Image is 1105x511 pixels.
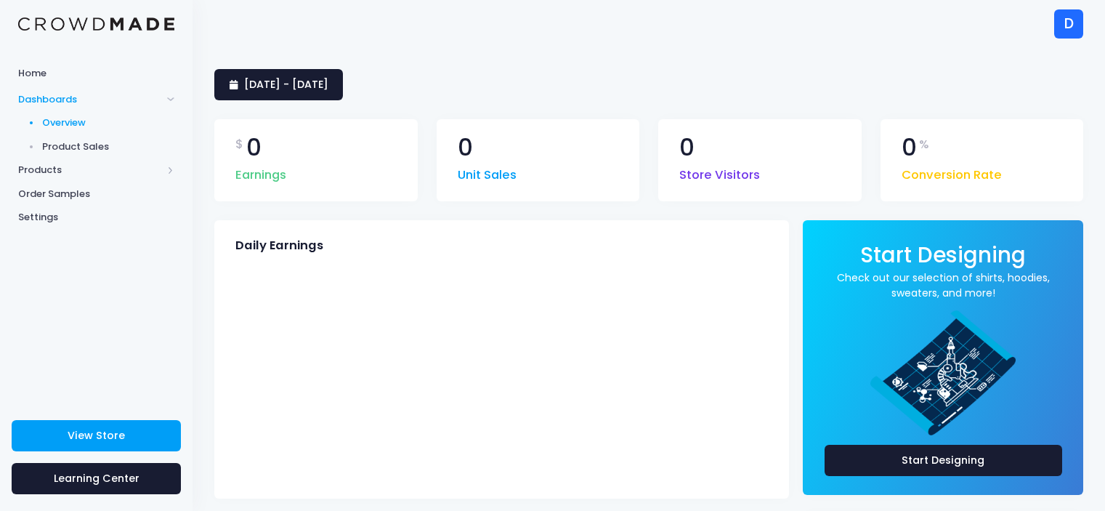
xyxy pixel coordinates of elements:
[42,116,175,130] span: Overview
[18,210,174,225] span: Settings
[18,17,174,31] img: Logo
[679,136,695,160] span: 0
[679,159,760,185] span: Store Visitors
[825,445,1062,476] a: Start Designing
[18,187,174,201] span: Order Samples
[12,463,181,494] a: Learning Center
[860,240,1026,270] span: Start Designing
[12,420,181,451] a: View Store
[244,77,328,92] span: [DATE] - [DATE]
[458,136,473,160] span: 0
[902,136,917,160] span: 0
[919,136,929,153] span: %
[860,252,1026,266] a: Start Designing
[235,136,243,153] span: $
[246,136,262,160] span: 0
[18,92,162,107] span: Dashboards
[902,159,1002,185] span: Conversion Rate
[1054,9,1083,39] div: D
[18,66,174,81] span: Home
[68,428,125,443] span: View Store
[825,270,1062,301] a: Check out our selection of shirts, hoodies, sweaters, and more!
[235,159,286,185] span: Earnings
[214,69,343,100] a: [DATE] - [DATE]
[42,140,175,154] span: Product Sales
[54,471,139,486] span: Learning Center
[458,159,517,185] span: Unit Sales
[18,163,162,177] span: Products
[235,238,323,253] span: Daily Earnings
